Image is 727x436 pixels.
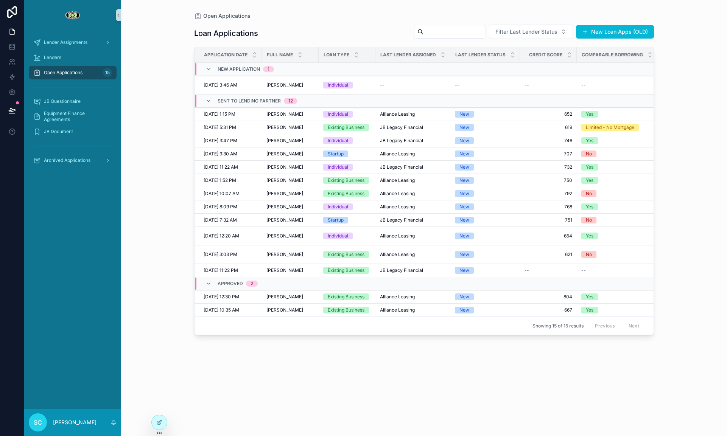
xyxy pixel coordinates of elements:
[525,233,572,239] span: 654
[44,157,90,163] span: Archived Applications
[251,281,253,287] div: 2
[323,151,371,157] a: Startup
[266,204,314,210] a: [PERSON_NAME]
[204,267,257,273] a: [DATE] 11:22 PM
[266,138,303,144] span: [PERSON_NAME]
[525,138,572,144] a: 746
[455,82,459,88] span: --
[204,204,237,210] span: [DATE] 8:09 PM
[459,124,469,131] div: New
[581,164,653,171] a: Yes
[455,217,515,223] a: New
[586,251,592,258] div: No
[44,39,87,45] span: Lender Assignments
[204,82,257,88] a: [DATE] 3:46 AM
[581,267,653,273] a: --
[525,177,572,183] span: 750
[266,251,303,258] span: [PERSON_NAME]
[204,164,257,170] a: [DATE] 11:22 AM
[380,151,415,157] span: Alliance Leasing
[525,204,572,210] a: 768
[581,111,653,118] a: Yes
[380,307,415,313] span: Alliance Leasing
[380,204,446,210] a: Alliance Leasing
[581,217,653,223] a: No
[380,177,446,183] a: Alliance Leasing
[380,111,415,117] span: Alliance Leasing
[380,204,415,210] span: Alliance Leasing
[204,267,238,273] span: [DATE] 11:22 PM
[459,251,469,258] div: New
[581,251,653,258] a: No
[323,267,371,274] a: Existing Business
[586,124,634,131] div: Limited - No Mortgage
[194,12,251,20] a: Open Applications
[380,191,446,197] a: Alliance Leasing
[380,177,415,183] span: Alliance Leasing
[380,267,446,273] a: JB Legacy Financial
[204,294,257,300] a: [DATE] 12:30 PM
[581,203,653,210] a: Yes
[266,307,314,313] a: [PERSON_NAME]
[34,418,42,427] span: SC
[455,203,515,210] a: New
[459,293,469,300] div: New
[380,233,415,239] span: Alliance Leasing
[586,177,593,184] div: Yes
[459,164,469,171] div: New
[459,267,469,274] div: New
[266,307,303,313] span: [PERSON_NAME]
[525,164,572,170] span: 732
[323,233,371,239] a: Individual
[323,217,371,223] a: Startup
[380,164,423,170] span: JB Legacy Financial
[323,111,371,118] a: Individual
[204,151,237,157] span: [DATE] 9:30 AM
[380,124,446,130] a: JB Legacy Financial
[29,95,117,108] a: JB Questionnaire
[53,419,97,426] p: [PERSON_NAME]
[328,203,348,210] div: Individual
[266,233,314,239] a: [PERSON_NAME]
[218,66,260,72] span: New Application
[459,151,469,157] div: New
[323,293,371,300] a: Existing Business
[532,323,584,329] span: Showing 15 of 15 results
[581,151,653,157] a: No
[380,307,446,313] a: Alliance Leasing
[218,98,281,104] span: Sent to Lending Partner
[323,137,371,144] a: Individual
[455,251,515,258] a: New
[525,124,572,130] a: 619
[582,52,643,58] span: Comparable Borrowing
[455,151,515,157] a: New
[266,151,314,157] a: [PERSON_NAME]
[459,177,469,184] div: New
[459,307,469,313] div: New
[525,217,572,223] a: 751
[323,164,371,171] a: Individual
[267,52,293,58] span: Full Name
[586,190,592,197] div: No
[525,307,572,313] span: 667
[204,294,239,300] span: [DATE] 12:30 PM
[380,267,423,273] span: JB Legacy Financial
[586,164,593,171] div: Yes
[581,124,653,131] a: Limited - No Mortgage
[328,137,348,144] div: Individual
[194,28,258,39] h1: Loan Applications
[323,190,371,197] a: Existing Business
[266,294,314,300] a: [PERSON_NAME]
[455,82,515,88] a: --
[455,190,515,197] a: New
[44,129,73,135] span: JB Document
[328,164,348,171] div: Individual
[525,111,572,117] a: 652
[204,124,236,130] span: [DATE] 5:31 PM
[328,267,364,274] div: Existing Business
[581,82,653,88] a: --
[586,307,593,313] div: Yes
[380,151,446,157] a: Alliance Leasing
[380,294,415,300] span: Alliance Leasing
[204,111,235,117] span: [DATE] 1:15 PM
